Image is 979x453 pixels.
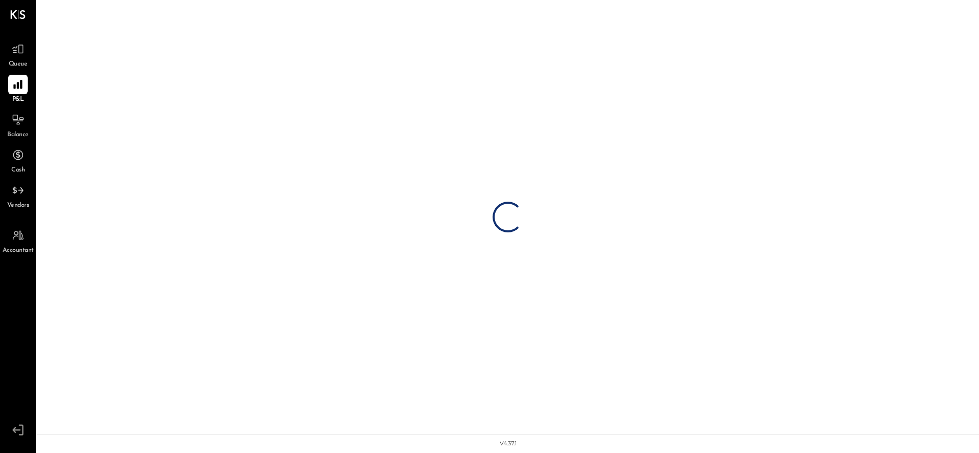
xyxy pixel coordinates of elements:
[3,246,34,255] span: Accountant
[1,75,35,104] a: P&L
[7,201,29,210] span: Vendors
[12,95,24,104] span: P&L
[11,166,25,175] span: Cash
[1,181,35,210] a: Vendors
[1,145,35,175] a: Cash
[7,131,29,140] span: Balance
[1,226,35,255] a: Accountant
[500,440,517,448] div: v 4.37.1
[9,60,28,69] span: Queue
[1,39,35,69] a: Queue
[1,110,35,140] a: Balance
